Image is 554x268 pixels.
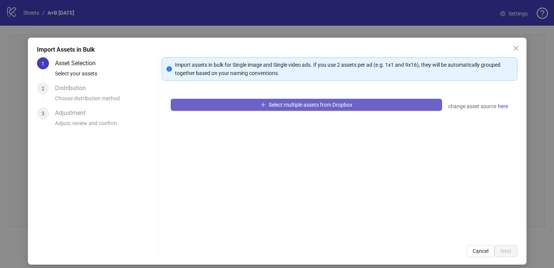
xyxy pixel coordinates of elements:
[55,119,156,132] div: Adjust, review and confirm
[55,57,102,69] div: Asset Selection
[473,248,488,254] span: Cancel
[448,102,508,111] div: change asset source
[467,245,494,257] button: Cancel
[41,110,44,116] span: 3
[55,82,92,94] div: Distribution
[55,69,156,82] div: Select your assets
[171,99,442,111] button: Select multiple assets from Dropbox
[175,61,513,77] div: Import assets in bulk for Single image and Single video ads. If you use 2 assets per ad (e.g. 1x1...
[260,102,266,107] span: plus
[494,245,517,257] button: Next
[510,42,522,54] button: Close
[269,102,352,108] span: Select multiple assets from Dropbox
[55,107,92,119] div: Adjustment
[41,61,44,67] span: 1
[513,45,519,51] span: close
[41,86,44,92] span: 2
[55,94,156,107] div: Choose distribution method
[37,45,517,54] div: Import Assets in Bulk
[167,66,172,72] span: info-circle
[498,102,508,110] span: here
[497,102,508,111] a: here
